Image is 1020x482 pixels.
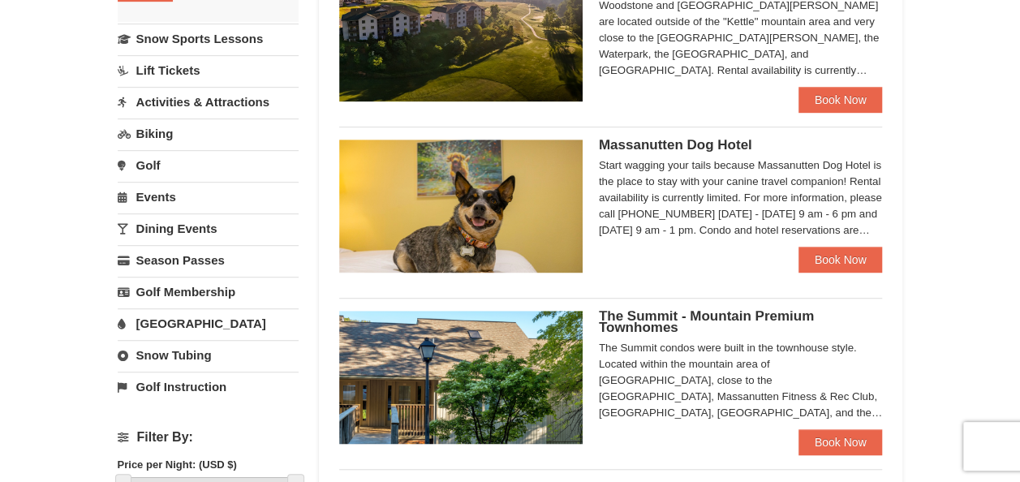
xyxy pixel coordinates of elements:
[798,247,883,273] a: Book Now
[798,87,883,113] a: Book Now
[118,150,299,180] a: Golf
[599,157,883,239] div: Start wagging your tails because Massanutten Dog Hotel is the place to stay with your canine trav...
[599,308,814,335] span: The Summit - Mountain Premium Townhomes
[798,429,883,455] a: Book Now
[118,118,299,148] a: Biking
[599,340,883,421] div: The Summit condos were built in the townhouse style. Located within the mountain area of [GEOGRAP...
[118,372,299,402] a: Golf Instruction
[118,458,237,471] strong: Price per Night: (USD $)
[118,340,299,370] a: Snow Tubing
[118,24,299,54] a: Snow Sports Lessons
[118,55,299,85] a: Lift Tickets
[118,182,299,212] a: Events
[118,245,299,275] a: Season Passes
[339,140,583,273] img: 27428181-5-81c892a3.jpg
[118,277,299,307] a: Golf Membership
[118,213,299,243] a: Dining Events
[599,137,752,153] span: Massanutten Dog Hotel
[118,430,299,445] h4: Filter By:
[118,87,299,117] a: Activities & Attractions
[118,308,299,338] a: [GEOGRAPHIC_DATA]
[339,311,583,444] img: 19219034-1-0eee7e00.jpg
